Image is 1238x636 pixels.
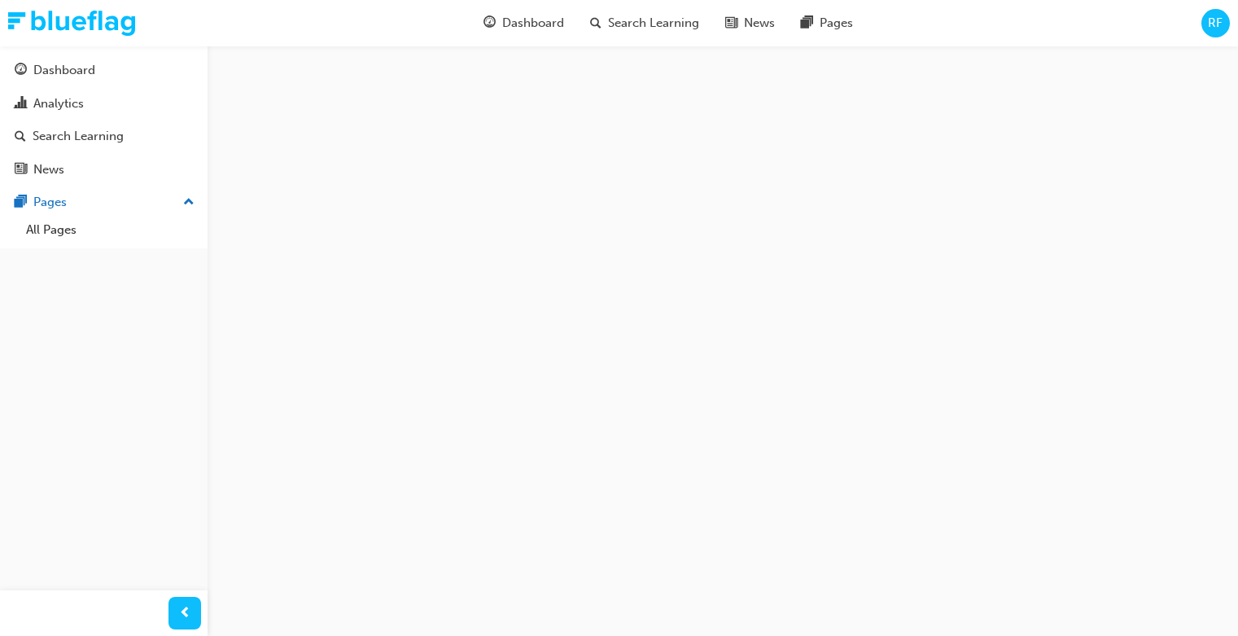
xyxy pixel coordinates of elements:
[33,193,67,212] div: Pages
[7,89,201,119] a: Analytics
[608,14,699,33] span: Search Learning
[502,14,564,33] span: Dashboard
[15,97,27,112] span: chart-icon
[590,13,602,33] span: search-icon
[15,129,26,144] span: search-icon
[577,7,712,40] a: search-iconSearch Learning
[183,192,195,213] span: up-icon
[15,163,27,178] span: news-icon
[7,187,201,217] button: Pages
[7,121,201,151] a: Search Learning
[1208,14,1223,33] span: RF
[15,64,27,78] span: guage-icon
[712,7,788,40] a: news-iconNews
[20,217,201,243] a: All Pages
[801,13,813,33] span: pages-icon
[483,13,496,33] span: guage-icon
[33,127,124,146] div: Search Learning
[33,160,64,179] div: News
[470,7,577,40] a: guage-iconDashboard
[725,13,737,33] span: news-icon
[179,603,191,624] span: prev-icon
[33,94,84,113] div: Analytics
[788,7,866,40] a: pages-iconPages
[7,155,201,185] a: News
[820,14,853,33] span: Pages
[744,14,775,33] span: News
[33,61,95,80] div: Dashboard
[1201,9,1230,37] button: RF
[7,52,201,187] button: DashboardAnalyticsSearch LearningNews
[15,195,27,210] span: pages-icon
[7,55,201,86] a: Dashboard
[8,11,135,36] img: Trak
